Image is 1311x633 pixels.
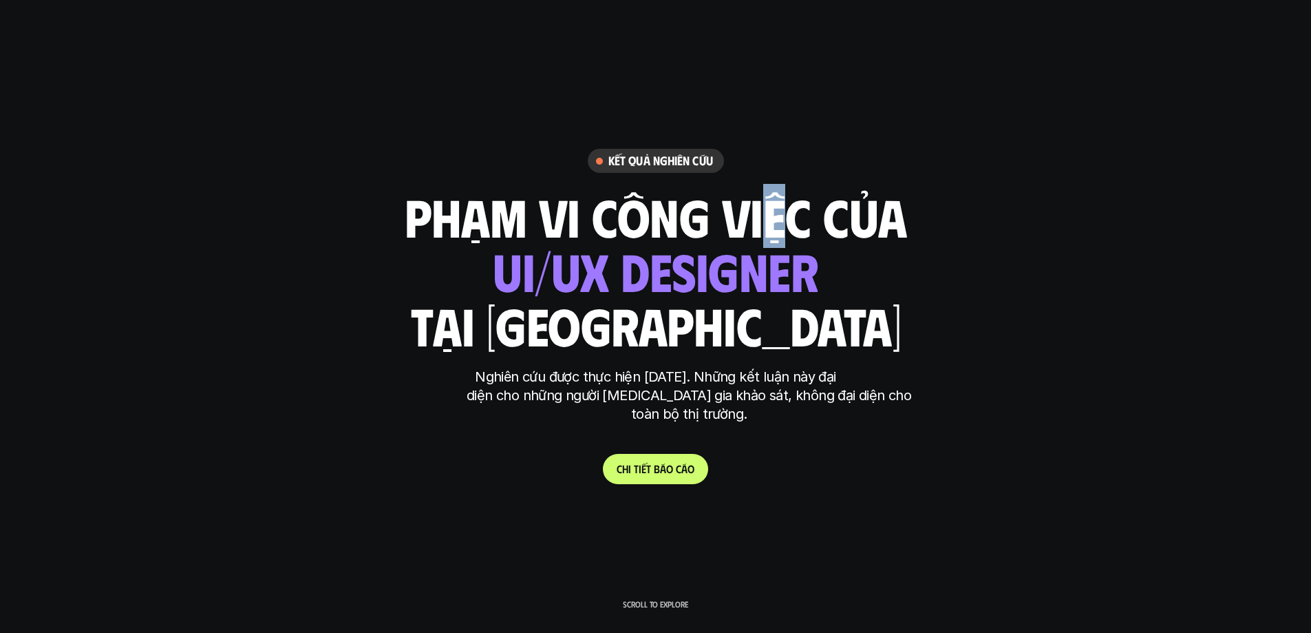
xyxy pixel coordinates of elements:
[410,296,901,354] h1: tại [GEOGRAPHIC_DATA]
[405,187,907,245] h1: phạm vi công việc của
[623,599,688,609] p: Scroll to explore
[603,454,708,484] a: Chitiếtbáocáo
[608,153,713,169] h6: Kết quả nghiên cứu
[660,462,666,475] span: á
[628,462,631,475] span: i
[681,462,688,475] span: á
[646,462,651,475] span: t
[639,462,641,475] span: i
[654,462,660,475] span: b
[641,462,646,475] span: ế
[622,462,628,475] span: h
[688,462,694,475] span: o
[634,462,639,475] span: t
[666,462,673,475] span: o
[617,462,622,475] span: C
[398,368,914,424] p: Nghiên cứu được thực hiện [DATE]. Những kết luận này đại diện cho những người [MEDICAL_DATA] gia ...
[676,462,681,475] span: c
